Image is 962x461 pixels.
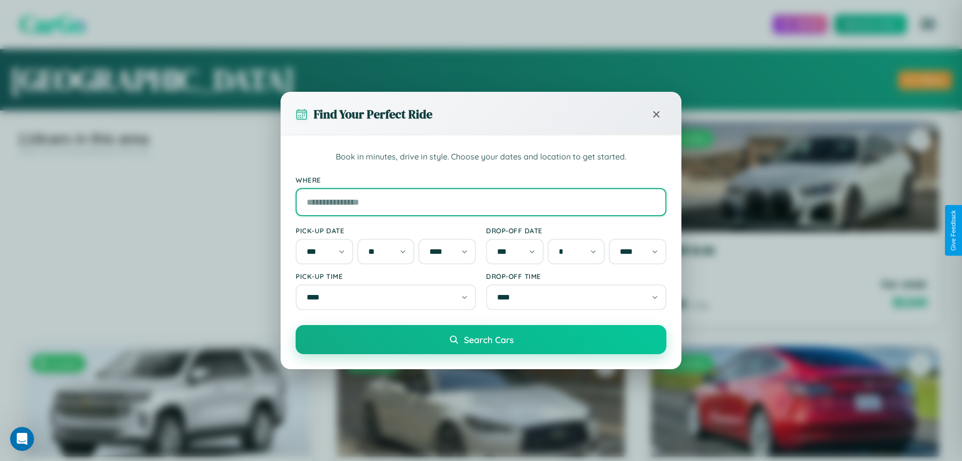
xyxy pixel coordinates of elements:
[296,176,666,184] label: Where
[296,226,476,235] label: Pick-up Date
[296,325,666,354] button: Search Cars
[486,272,666,280] label: Drop-off Time
[486,226,666,235] label: Drop-off Date
[296,272,476,280] label: Pick-up Time
[314,106,432,122] h3: Find Your Perfect Ride
[296,150,666,164] p: Book in minutes, drive in style. Choose your dates and location to get started.
[464,334,514,345] span: Search Cars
